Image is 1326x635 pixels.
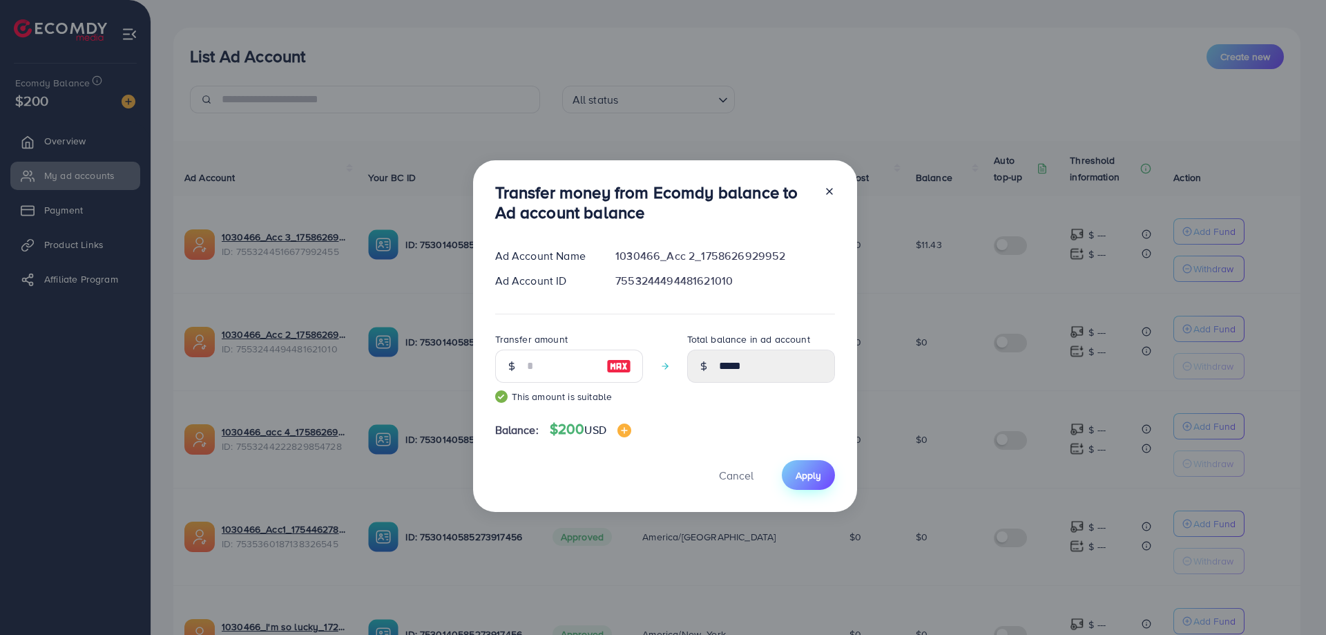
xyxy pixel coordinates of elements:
label: Transfer amount [495,332,568,346]
label: Total balance in ad account [687,332,810,346]
span: USD [584,422,606,437]
h3: Transfer money from Ecomdy balance to Ad account balance [495,182,813,222]
div: Ad Account ID [484,273,605,289]
span: Apply [796,468,821,482]
span: Balance: [495,422,539,438]
span: Cancel [719,468,753,483]
button: Cancel [702,460,771,490]
img: guide [495,390,508,403]
small: This amount is suitable [495,390,643,404]
iframe: Chat [1267,573,1316,625]
h4: $200 [550,421,631,438]
img: image [617,424,631,437]
div: 1030466_Acc 2_1758626929952 [604,248,845,264]
img: image [606,358,631,375]
div: Ad Account Name [484,248,605,264]
button: Apply [782,460,835,490]
div: 7553244494481621010 [604,273,845,289]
